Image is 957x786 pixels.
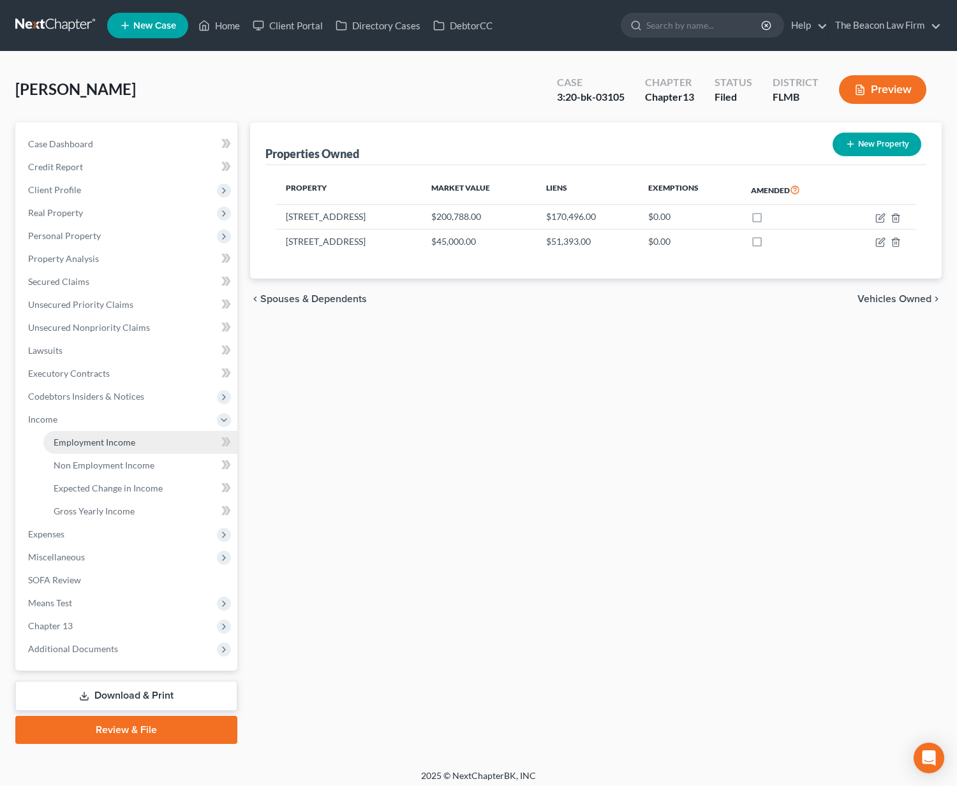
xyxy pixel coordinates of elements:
[638,205,741,229] td: $0.00
[43,500,237,523] a: Gross Yearly Income
[28,528,64,539] span: Expenses
[857,294,931,304] span: Vehicles Owned
[645,90,694,105] div: Chapter
[839,75,926,104] button: Preview
[914,743,944,773] div: Open Intercom Messenger
[18,270,237,293] a: Secured Claims
[28,299,133,310] span: Unsecured Priority Claims
[54,437,135,448] span: Employment Income
[536,175,638,205] th: Liens
[28,574,81,585] span: SOFA Review
[646,13,763,37] input: Search by name...
[15,716,237,744] a: Review & File
[773,90,819,105] div: FLMB
[645,75,694,90] div: Chapter
[54,483,163,493] span: Expected Change in Income
[265,146,359,161] div: Properties Owned
[536,205,638,229] td: $170,496.00
[829,14,941,37] a: The Beacon Law Firm
[28,138,93,149] span: Case Dashboard
[15,80,136,98] span: [PERSON_NAME]
[18,156,237,178] a: Credit Report
[260,294,367,304] span: Spouses & Dependents
[28,207,83,218] span: Real Property
[329,14,427,37] a: Directory Cases
[28,345,63,356] span: Lawsuits
[28,620,73,631] span: Chapter 13
[250,294,367,304] button: chevron_left Spouses & Dependents
[28,184,81,195] span: Client Profile
[28,368,110,379] span: Executory Contracts
[28,414,57,425] span: Income
[28,161,83,172] span: Credit Report
[276,205,421,229] td: [STREET_ADDRESS]
[18,133,237,156] a: Case Dashboard
[28,253,99,264] span: Property Analysis
[133,21,176,31] span: New Case
[54,506,135,516] span: Gross Yearly Income
[715,75,752,90] div: Status
[28,391,144,402] span: Codebtors Insiders & Notices
[833,133,921,156] button: New Property
[276,229,421,253] td: [STREET_ADDRESS]
[857,294,942,304] button: Vehicles Owned chevron_right
[557,90,625,105] div: 3:20-bk-03105
[250,294,260,304] i: chevron_left
[276,175,421,205] th: Property
[28,597,72,608] span: Means Test
[715,90,752,105] div: Filed
[28,322,150,333] span: Unsecured Nonpriority Claims
[18,293,237,316] a: Unsecured Priority Claims
[18,362,237,385] a: Executory Contracts
[43,454,237,477] a: Non Employment Income
[43,477,237,500] a: Expected Change in Income
[683,91,694,103] span: 13
[18,569,237,592] a: SOFA Review
[28,276,89,287] span: Secured Claims
[741,175,842,205] th: Amended
[427,14,499,37] a: DebtorCC
[421,229,536,253] td: $45,000.00
[557,75,625,90] div: Case
[28,551,85,562] span: Miscellaneous
[638,229,741,253] td: $0.00
[28,643,118,654] span: Additional Documents
[421,175,536,205] th: Market Value
[638,175,741,205] th: Exemptions
[536,229,638,253] td: $51,393.00
[192,14,246,37] a: Home
[18,339,237,362] a: Lawsuits
[15,681,237,711] a: Download & Print
[931,294,942,304] i: chevron_right
[246,14,329,37] a: Client Portal
[18,247,237,270] a: Property Analysis
[421,205,536,229] td: $200,788.00
[43,431,237,454] a: Employment Income
[54,460,154,470] span: Non Employment Income
[28,230,101,241] span: Personal Property
[785,14,827,37] a: Help
[18,316,237,339] a: Unsecured Nonpriority Claims
[773,75,819,90] div: District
